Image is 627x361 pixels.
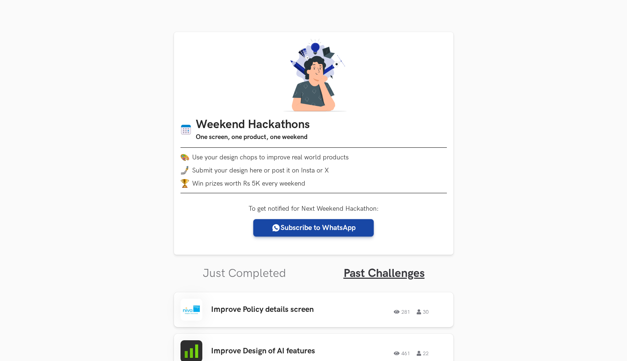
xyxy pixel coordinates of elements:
a: Just Completed [203,266,286,281]
img: mobile-in-hand.png [180,166,189,175]
span: Submit your design here or post it on Insta or X [192,167,329,174]
img: palette.png [180,153,189,162]
img: A designer thinking [279,39,349,111]
h3: Improve Policy details screen [211,305,325,314]
span: 30 [417,309,429,314]
a: Subscribe to WhatsApp [253,219,374,237]
span: 281 [394,309,410,314]
a: Past Challenges [344,266,425,281]
h1: Weekend Hackathons [196,118,310,132]
a: Improve Policy details screen28130 [174,292,453,327]
li: Use your design chops to improve real world products [180,153,447,162]
li: Win prizes worth Rs 5K every weekend [180,179,447,188]
h3: One screen, one product, one weekend [196,132,310,142]
span: 461 [394,351,410,356]
label: To get notified for Next Weekend Hackathon: [249,205,379,213]
span: 22 [417,351,429,356]
img: trophy.png [180,179,189,188]
ul: Tabs Interface [174,255,453,281]
h3: Improve Design of AI features [211,346,325,356]
img: Calendar icon [180,124,191,135]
